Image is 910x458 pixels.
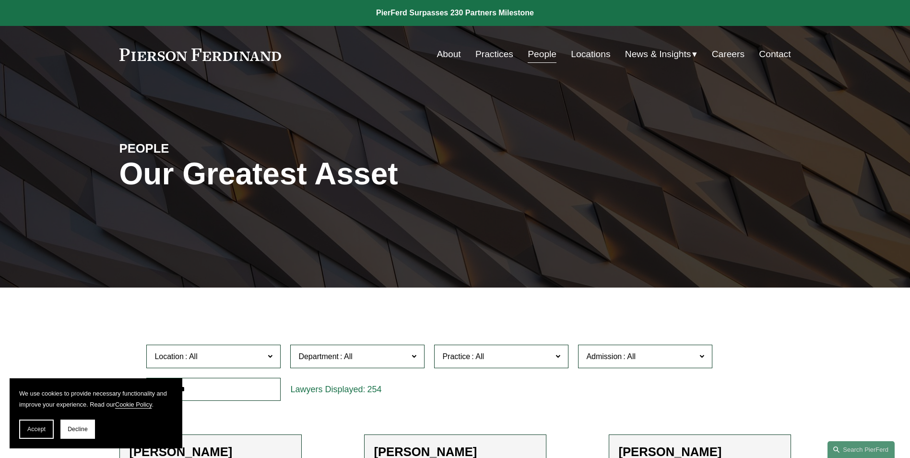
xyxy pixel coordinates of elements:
button: Decline [60,420,95,439]
span: News & Insights [625,46,691,63]
a: folder dropdown [625,45,697,63]
span: Location [154,352,184,361]
span: 254 [367,385,381,394]
a: Practices [475,45,513,63]
span: Admission [586,352,622,361]
section: Cookie banner [10,378,182,448]
a: Contact [759,45,791,63]
span: Department [298,352,339,361]
a: Careers [712,45,745,63]
p: We use cookies to provide necessary functionality and improve your experience. Read our . [19,388,173,410]
a: Cookie Policy [115,401,152,408]
a: About [437,45,461,63]
h4: PEOPLE [119,141,287,156]
button: Accept [19,420,54,439]
span: Decline [68,426,88,433]
span: Accept [27,426,46,433]
span: Practice [442,352,470,361]
a: Search this site [827,441,895,458]
a: People [528,45,556,63]
a: Locations [571,45,610,63]
h1: Our Greatest Asset [119,157,567,192]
